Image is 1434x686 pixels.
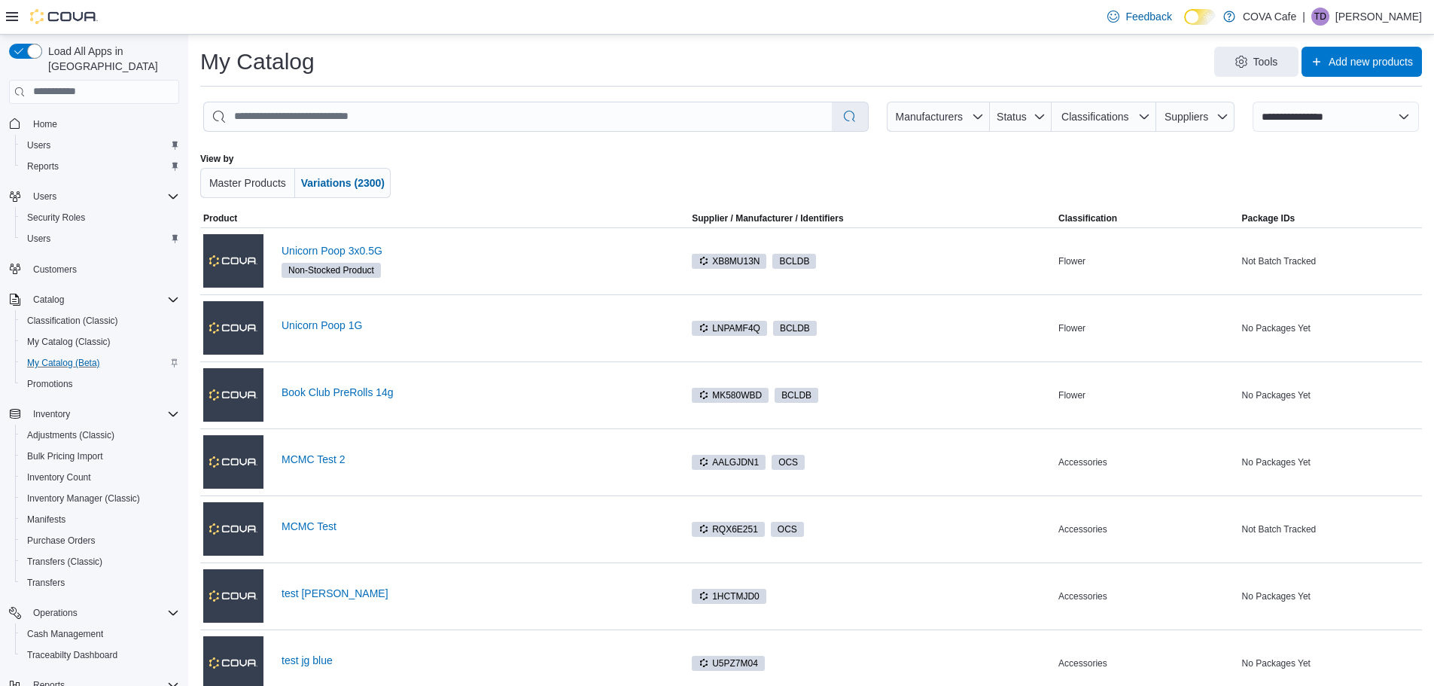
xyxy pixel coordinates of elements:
[27,188,62,206] button: Users
[21,375,179,393] span: Promotions
[21,312,179,330] span: Classification (Classic)
[699,389,762,402] span: MK580WBD
[15,373,185,395] button: Promotions
[27,649,117,661] span: Traceabilty Dashboard
[3,258,185,280] button: Customers
[27,233,50,245] span: Users
[200,47,315,77] h1: My Catalog
[699,590,760,603] span: 1HCTMJD0
[1101,2,1177,32] a: Feedback
[282,263,381,278] span: Non-Stocked Product
[301,177,385,189] span: Variations (2300)
[27,492,140,505] span: Inventory Manager (Classic)
[30,9,98,24] img: Cova
[1253,54,1278,69] span: Tools
[21,375,79,393] a: Promotions
[203,301,263,354] img: Unicorn Poop 1G
[773,321,817,336] span: BCLDB
[27,260,179,279] span: Customers
[27,514,65,526] span: Manifests
[1055,520,1238,538] div: Accessories
[282,587,686,599] a: test [PERSON_NAME]
[27,405,76,423] button: Inventory
[33,264,77,276] span: Customers
[775,388,818,403] span: BCLDB
[15,446,185,467] button: Bulk Pricing Import
[21,354,179,372] span: My Catalog (Beta)
[21,136,56,154] a: Users
[27,378,73,390] span: Promotions
[779,255,809,268] span: BCLDB
[21,230,179,248] span: Users
[15,551,185,572] button: Transfers (Classic)
[692,522,765,537] span: RQX6E251
[27,336,111,348] span: My Catalog (Classic)
[692,656,765,671] span: U5PZ7M04
[778,523,797,536] span: OCS
[21,511,72,529] a: Manifests
[282,245,686,257] a: Unicorn Poop 3x0.5G
[15,207,185,228] button: Security Roles
[21,426,179,444] span: Adjustments (Classic)
[27,188,179,206] span: Users
[1239,386,1422,404] div: No Packages Yet
[1239,654,1422,672] div: No Packages Yet
[1184,9,1216,25] input: Dark Mode
[21,553,179,571] span: Transfers (Classic)
[15,425,185,446] button: Adjustments (Classic)
[209,177,286,189] span: Master Products
[27,114,179,133] span: Home
[1302,47,1422,77] button: Add new products
[21,468,179,486] span: Inventory Count
[1055,252,1238,270] div: Flower
[33,607,78,619] span: Operations
[699,456,759,469] span: AALGJDN1
[15,467,185,488] button: Inventory Count
[3,289,185,310] button: Catalog
[1061,111,1128,123] span: Classifications
[15,228,185,249] button: Users
[15,645,185,666] button: Traceabilty Dashboard
[1239,319,1422,337] div: No Packages Yet
[282,520,686,532] a: MCMC Test
[15,352,185,373] button: My Catalog (Beta)
[1239,453,1422,471] div: No Packages Yet
[21,447,179,465] span: Bulk Pricing Import
[282,386,686,398] a: Book Club PreRolls 14g
[21,511,179,529] span: Manifests
[15,331,185,352] button: My Catalog (Classic)
[1314,8,1326,26] span: TD
[1329,54,1413,69] span: Add new products
[15,156,185,177] button: Reports
[27,628,103,640] span: Cash Management
[203,234,263,287] img: Unicorn Poop 3x0.5G
[200,153,233,165] label: View by
[1239,252,1422,270] div: Not Batch Tracked
[282,319,686,331] a: Unicorn Poop 1G
[21,333,117,351] a: My Catalog (Classic)
[203,569,263,622] img: test jg green
[1055,654,1238,672] div: Accessories
[21,646,179,664] span: Traceabilty Dashboard
[15,488,185,509] button: Inventory Manager (Classic)
[33,191,56,203] span: Users
[27,357,100,369] span: My Catalog (Beta)
[295,168,391,198] button: Variations (2300)
[21,468,97,486] a: Inventory Count
[699,523,758,536] span: RQX6E251
[1165,111,1208,123] span: Suppliers
[27,160,59,172] span: Reports
[699,255,760,268] span: XB8MU13N
[21,574,71,592] a: Transfers
[3,186,185,207] button: Users
[21,625,179,643] span: Cash Management
[27,450,103,462] span: Bulk Pricing Import
[1055,587,1238,605] div: Accessories
[203,368,263,421] img: Book Club PreRolls 14g
[27,604,84,622] button: Operations
[21,209,179,227] span: Security Roles
[15,310,185,331] button: Classification (Classic)
[15,623,185,645] button: Cash Management
[21,646,123,664] a: Traceabilty Dashboard
[21,333,179,351] span: My Catalog (Classic)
